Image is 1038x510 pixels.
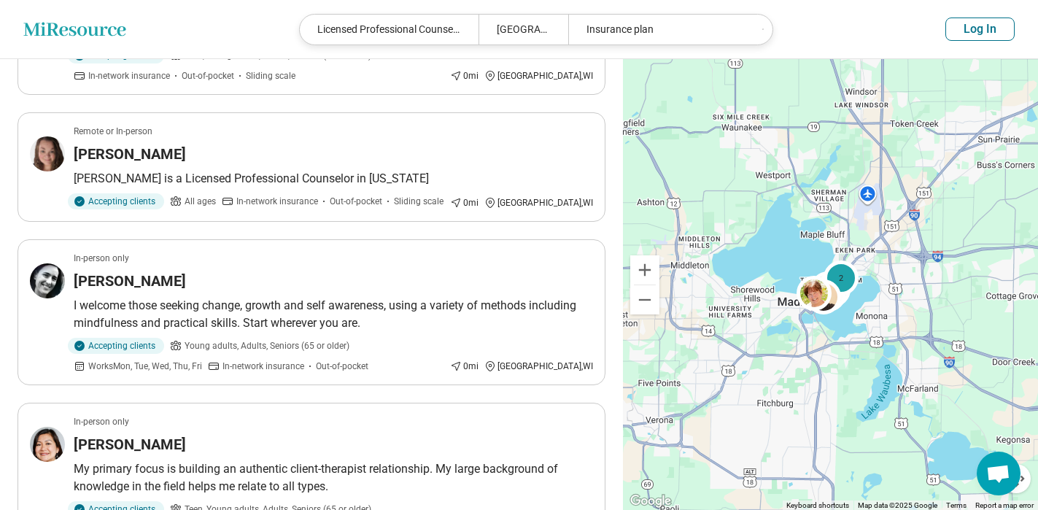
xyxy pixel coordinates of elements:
[630,285,659,314] button: Zoom out
[824,260,859,295] div: 2
[858,501,937,509] span: Map data ©2025 Google
[484,196,593,209] div: [GEOGRAPHIC_DATA] , WI
[479,15,568,45] div: [GEOGRAPHIC_DATA]
[484,69,593,82] div: [GEOGRAPHIC_DATA] , WI
[74,434,186,455] h3: [PERSON_NAME]
[300,15,479,45] div: Licensed Professional Counselor (LPC)
[74,460,593,495] p: My primary focus is building an authentic client-therapist relationship. My large background of k...
[222,360,304,373] span: In-network insurance
[945,18,1015,41] button: Log In
[74,125,152,138] p: Remote or In-person
[484,360,593,373] div: [GEOGRAPHIC_DATA] , WI
[450,69,479,82] div: 0 mi
[185,339,349,352] span: Young adults, Adults, Seniors (65 or older)
[88,69,170,82] span: In-network insurance
[394,195,444,208] span: Sliding scale
[68,338,164,354] div: Accepting clients
[568,15,748,45] div: Insurance plan
[68,193,164,209] div: Accepting clients
[246,69,295,82] span: Sliding scale
[182,69,234,82] span: Out-of-pocket
[185,195,216,208] span: All ages
[88,360,202,373] span: Works Mon, Tue, Wed, Thu, Fri
[74,415,129,428] p: In-person only
[74,297,593,332] p: I welcome those seeking change, growth and self awareness, using a variety of methods including m...
[236,195,318,208] span: In-network insurance
[450,360,479,373] div: 0 mi
[316,360,368,373] span: Out-of-pocket
[975,501,1034,509] a: Report a map error
[977,452,1020,495] div: Open chat
[74,170,593,188] p: [PERSON_NAME] is a Licensed Professional Counselor in [US_STATE]
[450,196,479,209] div: 0 mi
[74,144,186,164] h3: [PERSON_NAME]
[74,271,186,291] h3: [PERSON_NAME]
[74,252,129,265] p: In-person only
[330,195,382,208] span: Out-of-pocket
[630,255,659,285] button: Zoom in
[946,501,967,509] a: Terms (opens in new tab)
